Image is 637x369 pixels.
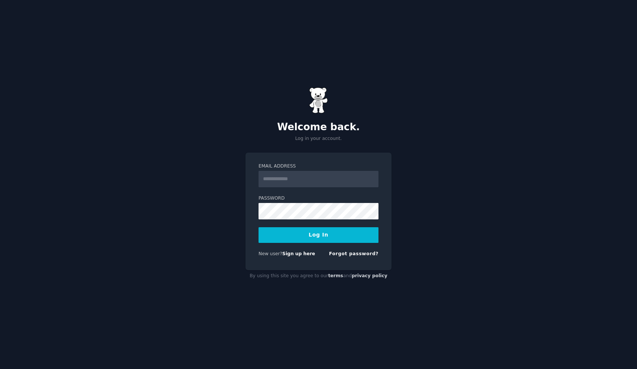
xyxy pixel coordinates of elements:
img: Gummy Bear [309,87,328,113]
label: Email Address [259,163,378,170]
a: Forgot password? [329,251,378,256]
label: Password [259,195,378,202]
a: privacy policy [352,273,387,278]
h2: Welcome back. [245,121,392,133]
a: terms [328,273,343,278]
a: Sign up here [282,251,315,256]
button: Log In [259,227,378,243]
p: Log in your account. [245,135,392,142]
span: New user? [259,251,282,256]
div: By using this site you agree to our and [245,270,392,282]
